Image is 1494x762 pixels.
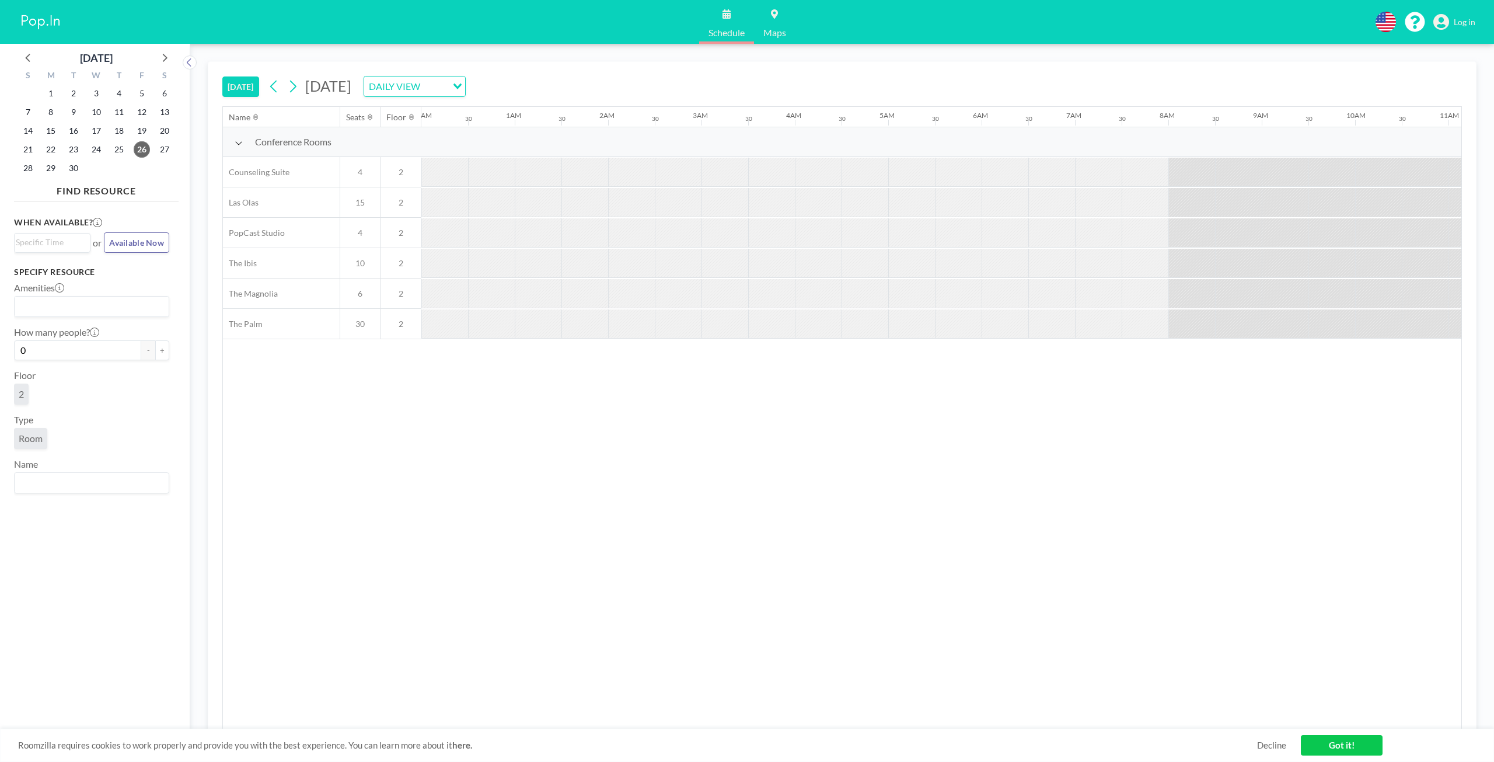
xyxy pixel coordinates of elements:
button: + [155,340,169,360]
div: Search for option [15,297,169,316]
div: 10AM [1346,111,1366,120]
div: 30 [1025,115,1032,123]
span: Log in [1454,17,1475,27]
span: Saturday, September 13, 2025 [156,104,173,120]
span: Monday, September 1, 2025 [43,85,59,102]
span: Tuesday, September 16, 2025 [65,123,82,139]
span: 10 [340,258,380,269]
h3: Specify resource [14,267,169,277]
div: M [40,69,62,84]
span: DAILY VIEW [366,79,423,94]
span: Friday, September 5, 2025 [134,85,150,102]
div: [DATE] [80,50,113,66]
input: Search for option [16,475,162,490]
span: 2 [381,288,421,299]
span: Wednesday, September 10, 2025 [88,104,104,120]
input: Search for option [16,236,83,249]
span: Wednesday, September 17, 2025 [88,123,104,139]
span: 6 [340,288,380,299]
label: Type [14,414,33,426]
div: 30 [745,115,752,123]
span: 2 [19,388,24,400]
span: 2 [381,197,421,208]
span: 2 [381,319,421,329]
div: T [62,69,85,84]
button: [DATE] [222,76,259,97]
input: Search for option [424,79,446,94]
span: Thursday, September 11, 2025 [111,104,127,120]
div: 30 [558,115,566,123]
div: Seats [346,112,365,123]
span: The Palm [223,319,263,329]
a: Decline [1257,740,1286,751]
span: Las Olas [223,197,259,208]
div: 30 [839,115,846,123]
span: Wednesday, September 3, 2025 [88,85,104,102]
span: Tuesday, September 30, 2025 [65,160,82,176]
span: Friday, September 19, 2025 [134,123,150,139]
div: 2AM [599,111,615,120]
span: Monday, September 29, 2025 [43,160,59,176]
div: Search for option [15,234,90,251]
div: Search for option [15,473,169,493]
span: Conference Rooms [255,136,331,148]
span: 2 [381,258,421,269]
a: Got it! [1301,735,1383,756]
label: Amenities [14,282,64,294]
div: S [153,69,176,84]
div: S [17,69,40,84]
span: or [93,237,102,249]
span: Thursday, September 4, 2025 [111,85,127,102]
a: here. [452,740,472,750]
div: 30 [1212,115,1219,123]
div: 1AM [506,111,521,120]
span: PopCast Studio [223,228,285,238]
span: 15 [340,197,380,208]
div: 30 [465,115,472,123]
span: 30 [340,319,380,329]
div: F [130,69,153,84]
span: The Ibis [223,258,257,269]
span: Friday, September 26, 2025 [134,141,150,158]
span: Saturday, September 6, 2025 [156,85,173,102]
span: 2 [381,228,421,238]
button: Available Now [104,232,169,253]
label: Floor [14,370,36,381]
span: Saturday, September 27, 2025 [156,141,173,158]
div: 6AM [973,111,988,120]
span: 4 [340,228,380,238]
input: Search for option [16,299,162,314]
span: 2 [381,167,421,178]
label: Name [14,458,38,470]
div: 30 [1399,115,1406,123]
h4: FIND RESOURCE [14,180,179,197]
div: 30 [1119,115,1126,123]
span: 4 [340,167,380,178]
button: - [141,340,155,360]
span: Available Now [109,238,164,248]
img: organization-logo [19,11,63,34]
div: 11AM [1440,111,1459,120]
a: Log in [1433,14,1475,30]
div: 8AM [1160,111,1175,120]
div: 7AM [1066,111,1081,120]
span: Thursday, September 25, 2025 [111,141,127,158]
div: 5AM [879,111,895,120]
div: Search for option [364,76,465,96]
span: Tuesday, September 2, 2025 [65,85,82,102]
div: Floor [386,112,406,123]
span: Counseling Suite [223,167,289,178]
label: How many people? [14,326,99,338]
span: Friday, September 12, 2025 [134,104,150,120]
div: 30 [652,115,659,123]
div: 3AM [693,111,708,120]
div: 9AM [1253,111,1268,120]
div: 4AM [786,111,801,120]
span: Thursday, September 18, 2025 [111,123,127,139]
span: Tuesday, September 9, 2025 [65,104,82,120]
span: Monday, September 22, 2025 [43,141,59,158]
span: Sunday, September 7, 2025 [20,104,36,120]
div: Name [229,112,250,123]
span: Schedule [708,28,745,37]
span: [DATE] [305,77,351,95]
